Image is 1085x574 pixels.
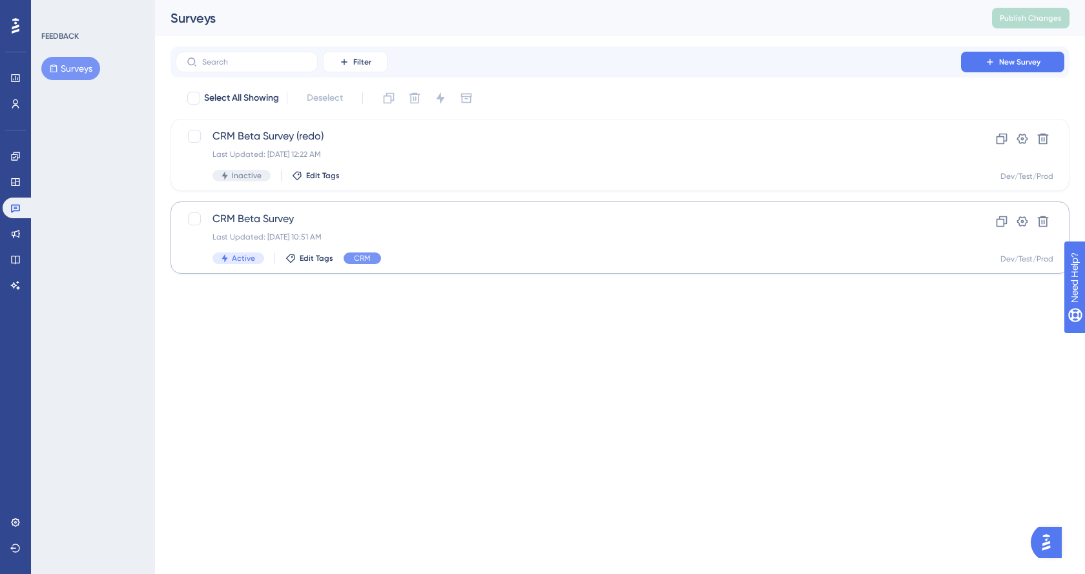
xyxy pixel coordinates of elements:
input: Search [202,57,307,67]
div: Surveys [170,9,960,27]
span: Deselect [307,90,343,106]
iframe: UserGuiding AI Assistant Launcher [1031,523,1069,562]
span: CRM Beta Survey [212,211,924,227]
span: New Survey [999,57,1040,67]
div: Last Updated: [DATE] 12:22 AM [212,149,924,159]
button: Filter [323,52,387,72]
span: Filter [353,57,371,67]
button: Surveys [41,57,100,80]
button: Edit Tags [285,253,333,263]
div: Dev/Test/Prod [1000,171,1053,181]
span: Need Help? [30,3,81,19]
span: Publish Changes [1000,13,1062,23]
span: Active [232,253,255,263]
span: Select All Showing [204,90,279,106]
span: CRM Beta Survey (redo) [212,128,924,144]
button: Publish Changes [992,8,1069,28]
span: Edit Tags [306,170,340,181]
span: Inactive [232,170,262,181]
button: Edit Tags [292,170,340,181]
button: New Survey [961,52,1064,72]
button: Deselect [295,87,355,110]
div: Last Updated: [DATE] 10:51 AM [212,232,924,242]
span: Edit Tags [300,253,333,263]
div: Dev/Test/Prod [1000,254,1053,264]
span: CRM [354,253,371,263]
div: FEEDBACK [41,31,79,41]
